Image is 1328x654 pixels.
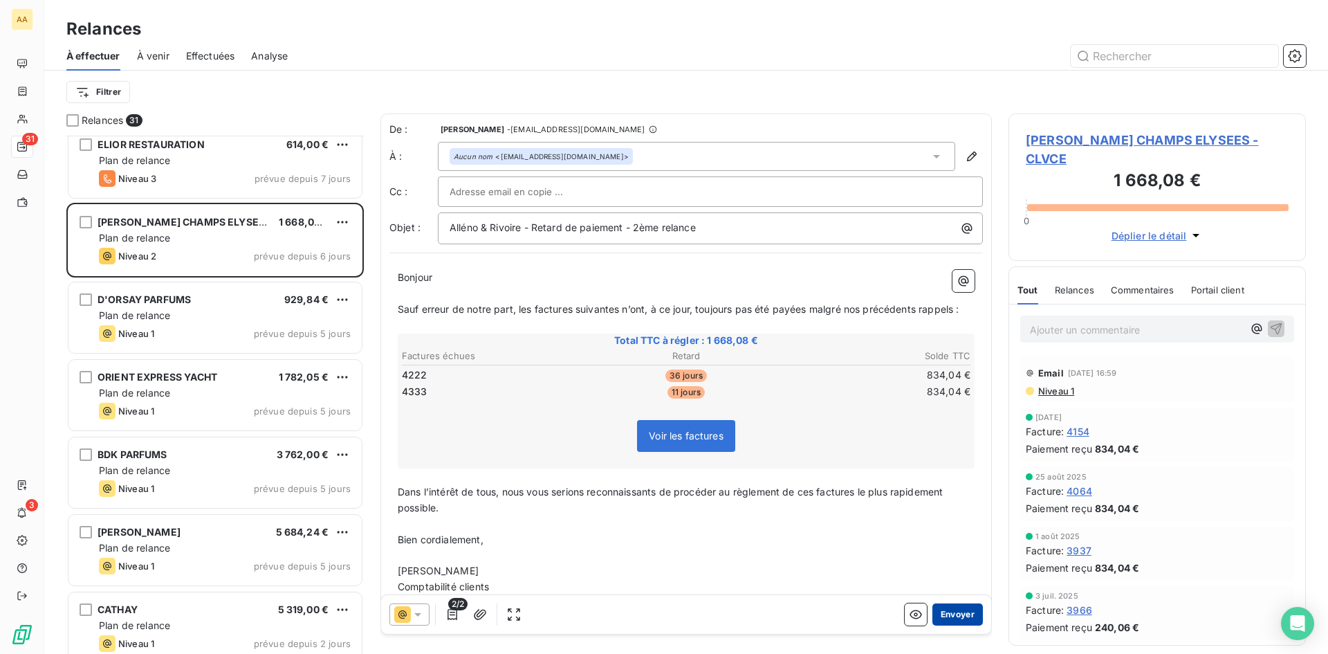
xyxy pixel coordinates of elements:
span: Portail client [1191,284,1244,296]
label: Cc : [389,185,438,199]
span: Dans l’intérêt de tous, nous vous serions reconnaissants de procéder au règlement de ces factures... [398,486,946,514]
span: D'ORSAY PARFUMS [98,293,191,305]
span: 5 319,00 € [278,603,329,615]
h3: Relances [66,17,141,42]
input: Rechercher [1071,45,1278,67]
span: CATHAY [98,603,138,615]
span: 1 668,08 € [279,216,330,228]
span: Plan de relance [99,387,170,399]
span: 240,06 € [1095,620,1139,635]
h3: 1 668,08 € [1026,168,1289,196]
span: Facture : [1026,424,1064,439]
input: Adresse email en copie ... [450,181,598,202]
span: Niveau 3 [118,173,156,184]
span: Paiement reçu [1026,561,1092,575]
span: 3 juil. 2025 [1035,592,1078,600]
span: 929,84 € [284,293,329,305]
span: Objet : [389,221,421,233]
span: 3937 [1067,543,1091,558]
span: 11 jours [667,386,705,399]
label: À : [389,149,438,163]
span: Relances [1055,284,1094,296]
span: Plan de relance [99,154,170,166]
span: 3 762,00 € [277,448,329,460]
th: Factures échues [401,349,590,363]
span: - [EMAIL_ADDRESS][DOMAIN_NAME] [507,125,645,134]
div: AA [11,8,33,30]
span: prévue depuis 2 jours [254,638,351,649]
span: 0 [1024,215,1029,226]
span: [PERSON_NAME] [398,565,479,576]
span: [DATE] [1035,413,1062,421]
span: 4333 [402,385,427,399]
span: Total TTC à régler : 1 668,08 € [400,334,972,347]
span: prévue depuis 5 jours [254,483,351,494]
span: 2/2 [448,598,468,610]
span: Voir les factures [649,430,723,442]
span: 36 jours [665,370,707,382]
span: Email [1038,367,1064,379]
span: 834,04 € [1095,501,1139,516]
span: Niveau 1 [118,638,154,649]
span: Plan de relance [99,619,170,631]
span: À effectuer [66,49,120,63]
span: [PERSON_NAME] [441,125,504,134]
span: BDK PARFUMS [98,448,167,460]
span: Analyse [251,49,288,63]
button: Déplier le détail [1107,228,1208,244]
span: Déplier le détail [1112,228,1187,243]
span: [PERSON_NAME] CHAMPS ELYSEES - CLVCE [1026,131,1289,168]
span: 31 [22,133,38,145]
span: Paiement reçu [1026,501,1092,516]
span: [PERSON_NAME] CHAMPS ELYSEES [98,216,271,228]
span: À venir [137,49,169,63]
span: Niveau 2 [118,251,156,262]
span: Alléno & Rivoire - Retard de paiement - 2ème relance [450,221,696,233]
span: 614,00 € [286,138,329,150]
span: 25 août 2025 [1035,473,1087,481]
span: Niveau 1 [118,561,154,572]
th: Retard [591,349,780,363]
span: 834,04 € [1095,561,1139,575]
td: 834,04 € [782,367,971,383]
span: Commentaires [1111,284,1174,296]
span: Facture : [1026,543,1064,558]
span: 4222 [402,368,427,382]
span: Plan de relance [99,309,170,321]
th: Solde TTC [782,349,971,363]
span: Niveau 1 [118,328,154,339]
span: [PERSON_NAME] [98,526,181,538]
span: 5 684,24 € [276,526,329,538]
div: grid [66,136,364,654]
span: Niveau 1 [118,483,154,494]
em: Aucun nom [454,152,492,161]
span: prévue depuis 5 jours [254,328,351,339]
span: Niveau 1 [118,406,154,417]
span: Comptabilité clients [398,581,489,592]
span: Bien cordialement, [398,534,483,545]
span: 1 782,05 € [279,371,329,383]
span: De : [389,122,438,136]
button: Envoyer [932,603,983,626]
span: Paiement reçu [1026,620,1092,635]
span: prévue depuis 5 jours [254,561,351,572]
span: Sauf erreur de notre part, les factures suivantes n’ont, à ce jour, toujours pas été payées malgr... [398,303,959,315]
span: ORIENT EXPRESS YACHT [98,371,217,383]
div: <[EMAIL_ADDRESS][DOMAIN_NAME]> [454,152,629,161]
span: 3966 [1067,603,1092,617]
span: Bonjour [398,271,432,283]
span: 31 [126,114,142,127]
span: prévue depuis 7 jours [255,173,351,184]
td: 834,04 € [782,384,971,399]
span: 834,04 € [1095,442,1139,456]
button: Filtrer [66,81,130,103]
span: 1 août 2025 [1035,532,1080,541]
span: Tout [1017,284,1038,296]
span: prévue depuis 5 jours [254,406,351,417]
span: [DATE] 16:59 [1068,369,1117,377]
span: Plan de relance [99,464,170,476]
span: 4154 [1067,424,1089,439]
span: ELIOR RESTAURATION [98,138,205,150]
span: Plan de relance [99,232,170,244]
span: Facture : [1026,603,1064,617]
